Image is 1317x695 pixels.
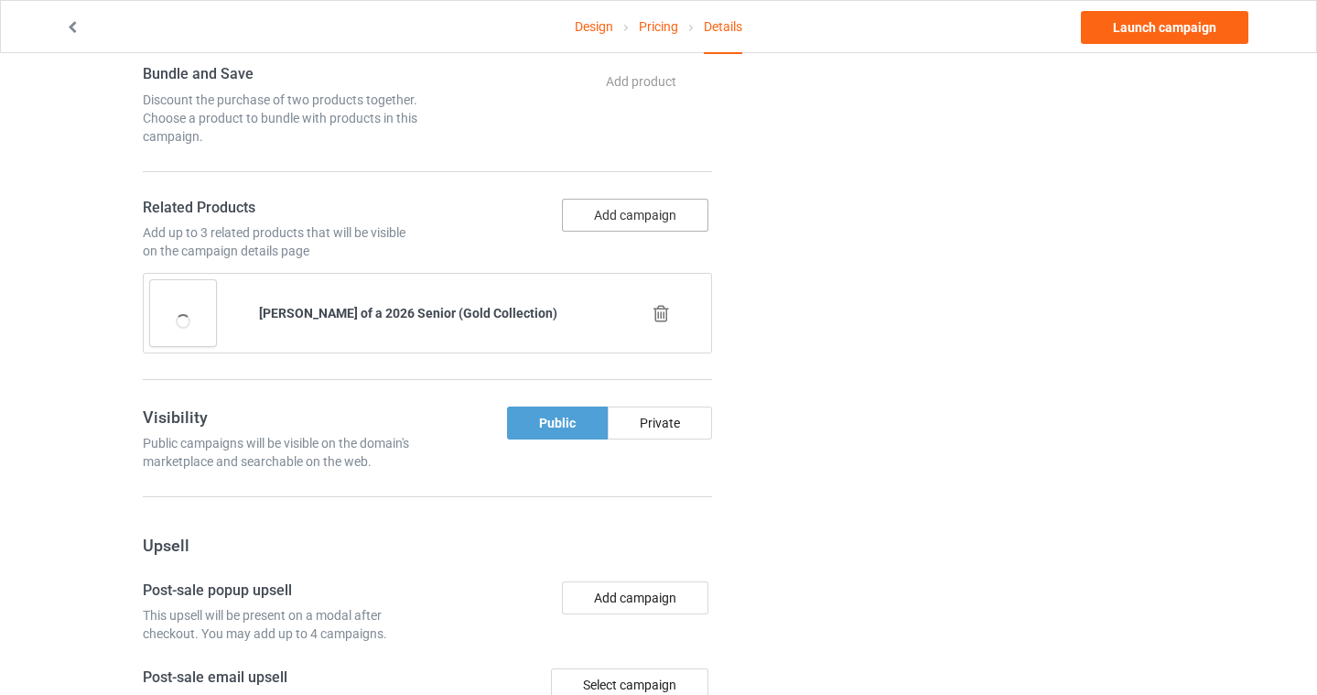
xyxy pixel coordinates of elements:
[608,407,712,440] div: Private
[639,1,678,52] a: Pricing
[259,306,557,320] b: [PERSON_NAME] of a 2026 Senior (Gold Collection)
[704,1,742,54] div: Details
[143,199,421,218] h4: Related Products
[143,581,421,601] h4: Post-sale popup upsell
[1081,11,1248,44] a: Launch campaign
[143,535,712,556] h3: Upsell
[562,199,708,232] button: Add campaign
[143,407,421,428] h3: Visibility
[143,434,421,471] div: Public campaigns will be visible on the domain's marketplace and searchable on the web.
[143,668,421,688] h4: Post-sale email upsell
[575,1,613,52] a: Design
[143,223,421,260] div: Add up to 3 related products that will be visible on the campaign details page
[143,65,421,84] h4: Bundle and Save
[562,581,708,614] button: Add campaign
[507,407,608,440] div: Public
[143,91,421,146] div: Discount the purchase of two products together. Choose a product to bundle with products in this ...
[143,606,421,643] div: This upsell will be present on a modal after checkout. You may add up to 4 campaigns.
